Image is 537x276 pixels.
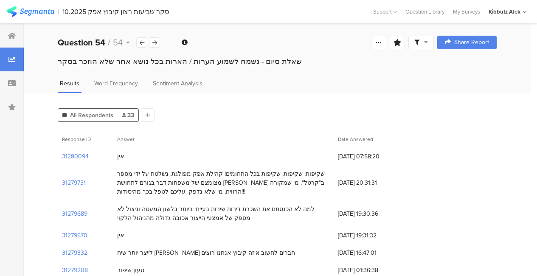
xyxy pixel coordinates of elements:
[58,36,105,49] b: Question 54
[94,79,138,88] span: Word Frequency
[454,39,489,45] span: Share Report
[338,231,406,240] span: [DATE] 19:31:32
[117,266,144,275] div: טעון שיפור
[117,248,295,257] div: לייצר יותר שיח [PERSON_NAME] חברים לחשוב איזה קיבוץ אנחנו רוצים
[117,135,135,143] span: Answer
[338,248,406,257] span: [DATE] 16:47:01
[489,8,520,16] div: Kibbutz Afek
[62,231,87,240] section: 31279670
[338,135,373,143] span: Date Answered
[62,152,89,161] section: 31280094
[117,231,124,240] div: אין
[62,248,87,257] section: 31279332
[108,36,110,49] span: /
[62,178,86,187] section: 31279731
[58,7,59,17] div: |
[62,266,88,275] section: 31279208
[449,8,484,16] a: My Surveys
[60,79,79,88] span: Results
[338,152,406,161] span: [DATE] 07:58:20
[338,266,406,275] span: [DATE] 01:36:38
[117,169,329,196] div: שקיפות, שקיפות, שקיפות בכל התחומים! קהילת אפק מפולגת, נשלטת על ידי מספר מצומצם של משפחות דבר בגור...
[153,79,202,88] span: Sentiment Analysis
[6,6,54,17] img: segmanta logo
[62,135,91,143] span: Response ID
[117,152,124,161] div: אין
[122,111,134,120] span: 33
[62,209,87,218] section: 31279689
[58,56,497,67] div: שאלת סיום - נשמח לשמוע הערות / הארות בכל נושא אחר שלא הוזכר בסקר
[70,111,113,120] span: All Respondents
[401,8,449,16] a: Question Library
[338,178,406,187] span: [DATE] 20:31:31
[62,8,169,16] div: 10.2025 סקר שביעות רצון קיבוץ אפק
[113,36,123,49] span: 54
[338,209,406,218] span: [DATE] 19:30:36
[373,5,397,18] div: Support
[117,205,329,222] div: למה לא הכנסתם את השכרת דירות שירות בעייתי ביותר בלשון המעטה וניצול לא מספק של אמצעי הייצור אכזבה ...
